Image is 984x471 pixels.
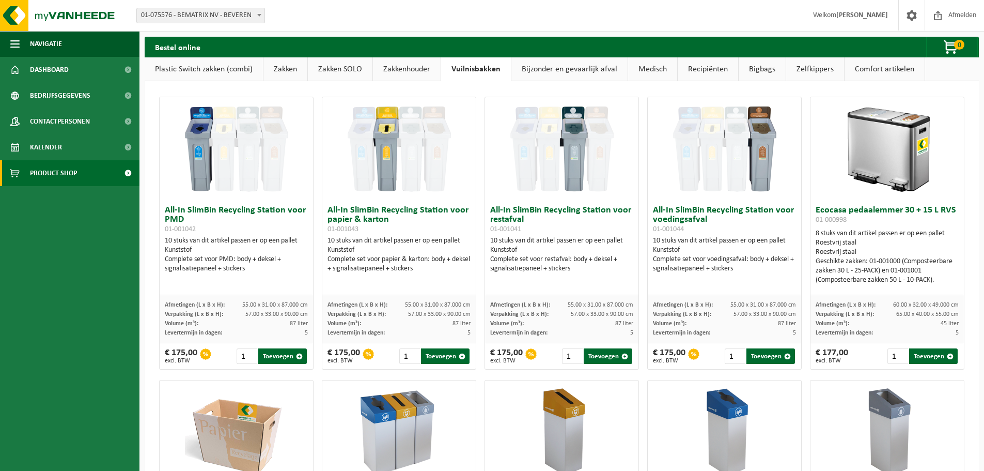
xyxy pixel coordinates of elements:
span: excl. BTW [165,358,197,364]
span: 87 liter [615,321,633,327]
h3: All-In SlimBin Recycling Station voor PMD [165,206,308,234]
h3: All-In SlimBin Recycling Station voor restafval [490,206,633,234]
span: Levertermijn in dagen: [165,330,222,336]
span: Verpakking (L x B x H): [165,311,223,317]
span: 5 [305,330,308,336]
div: Kunststof [653,246,796,255]
a: Vuilnisbakken [441,57,511,81]
button: 0 [926,37,978,57]
span: 55.00 x 31.00 x 87.000 cm [568,302,633,308]
span: Afmetingen (L x B x H): [490,302,550,308]
img: 01-001042 [185,97,288,201]
span: 5 [956,330,959,336]
span: 57.00 x 33.00 x 90.00 cm [408,311,471,317]
span: Bedrijfsgegevens [30,83,90,109]
span: 87 liter [778,321,796,327]
span: Levertermijn in dagen: [653,330,710,336]
img: 01-001044 [673,97,776,201]
div: Roestvrij staal [816,248,959,257]
span: 01-075576 - BEMATRIX NV - BEVEREN [137,8,264,23]
div: € 175,00 [490,348,523,364]
span: 01-000998 [816,216,847,224]
span: 57.00 x 33.00 x 90.00 cm [245,311,308,317]
h3: Ecocasa pedaalemmer 30 + 15 L RVS [816,206,959,226]
input: 1 [887,348,909,364]
span: Levertermijn in dagen: [327,330,385,336]
span: 65.00 x 40.00 x 55.00 cm [896,311,959,317]
div: Complete set voor PMD: body + deksel + signalisatiepaneel + stickers [165,255,308,274]
span: 01-001043 [327,225,358,233]
input: 1 [237,348,258,364]
span: 87 liter [452,321,471,327]
h3: All-In SlimBin Recycling Station voor papier & karton [327,206,471,234]
span: excl. BTW [490,358,523,364]
div: 10 stuks van dit artikel passen er op een pallet [165,236,308,274]
div: € 175,00 [653,348,685,364]
a: Zelfkippers [786,57,844,81]
a: Bijzonder en gevaarlijk afval [511,57,628,81]
span: Kalender [30,134,62,160]
div: Kunststof [490,246,633,255]
span: Volume (m³): [816,321,849,327]
div: 10 stuks van dit artikel passen er op een pallet [490,236,633,274]
strong: [PERSON_NAME] [836,11,888,19]
button: Toevoegen [584,348,632,364]
span: 01-075576 - BEMATRIX NV - BEVEREN [136,8,265,23]
span: 55.00 x 31.00 x 87.000 cm [730,302,796,308]
span: 60.00 x 32.00 x 49.000 cm [893,302,959,308]
a: Zakkenhouder [373,57,441,81]
span: excl. BTW [816,358,848,364]
input: 1 [562,348,583,364]
button: Toevoegen [746,348,795,364]
img: 01-000998 [836,97,939,201]
h2: Bestel online [145,37,211,57]
span: 57.00 x 33.00 x 90.00 cm [571,311,633,317]
a: Plastic Switch zakken (combi) [145,57,263,81]
span: Levertermijn in dagen: [816,330,873,336]
a: Recipiënten [678,57,738,81]
a: Zakken SOLO [308,57,372,81]
span: 55.00 x 31.00 x 87.000 cm [242,302,308,308]
h3: All-In SlimBin Recycling Station voor voedingsafval [653,206,796,234]
div: 8 stuks van dit artikel passen er op een pallet [816,229,959,285]
span: Volume (m³): [327,321,361,327]
button: Toevoegen [909,348,958,364]
span: Verpakking (L x B x H): [816,311,874,317]
span: 87 liter [290,321,308,327]
a: Medisch [628,57,677,81]
span: excl. BTW [653,358,685,364]
span: Dashboard [30,57,69,83]
div: Geschikte zakken: 01-001000 (Composteerbare zakken 30 L - 25-PACK) en 01-001001 (Composteerbare z... [816,257,959,285]
span: Verpakking (L x B x H): [490,311,549,317]
span: 01-001044 [653,225,684,233]
span: Contactpersonen [30,109,90,134]
span: Verpakking (L x B x H): [327,311,386,317]
button: Toevoegen [421,348,470,364]
span: 01-001041 [490,225,521,233]
span: 5 [467,330,471,336]
span: 57.00 x 33.00 x 90.00 cm [733,311,796,317]
a: Bigbags [739,57,786,81]
span: Navigatie [30,31,62,57]
span: Verpakking (L x B x H): [653,311,711,317]
div: € 175,00 [327,348,360,364]
div: 10 stuks van dit artikel passen er op een pallet [653,236,796,274]
span: Afmetingen (L x B x H): [327,302,387,308]
span: Afmetingen (L x B x H): [653,302,713,308]
div: € 177,00 [816,348,848,364]
input: 1 [399,348,420,364]
span: Levertermijn in dagen: [490,330,548,336]
a: Zakken [263,57,307,81]
img: 01-001041 [510,97,614,201]
input: 1 [725,348,746,364]
div: Roestvrij staal [816,238,959,248]
a: Comfort artikelen [845,57,925,81]
div: Complete set voor papier & karton: body + deksel + signalisatiepaneel + stickers [327,255,471,274]
span: 01-001042 [165,225,196,233]
div: Kunststof [327,246,471,255]
div: Complete set voor voedingsafval: body + deksel + signalisatiepaneel + stickers [653,255,796,274]
span: 45 liter [941,321,959,327]
div: 10 stuks van dit artikel passen er op een pallet [327,236,471,274]
div: Kunststof [165,246,308,255]
span: Afmetingen (L x B x H): [816,302,876,308]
